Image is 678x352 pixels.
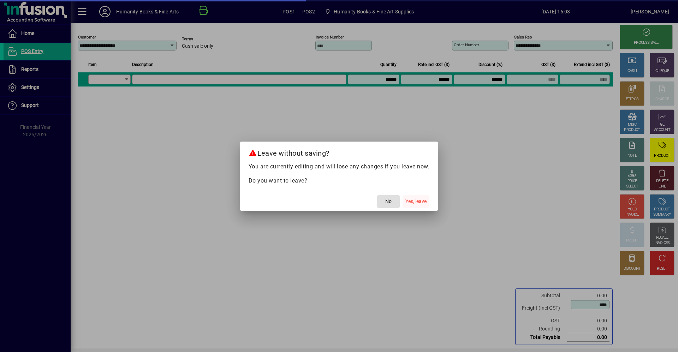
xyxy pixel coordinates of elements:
[405,198,427,205] span: Yes, leave
[249,162,430,171] p: You are currently editing and will lose any changes if you leave now.
[377,195,400,208] button: No
[385,198,392,205] span: No
[249,177,430,185] p: Do you want to leave?
[403,195,429,208] button: Yes, leave
[240,142,438,162] h2: Leave without saving?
